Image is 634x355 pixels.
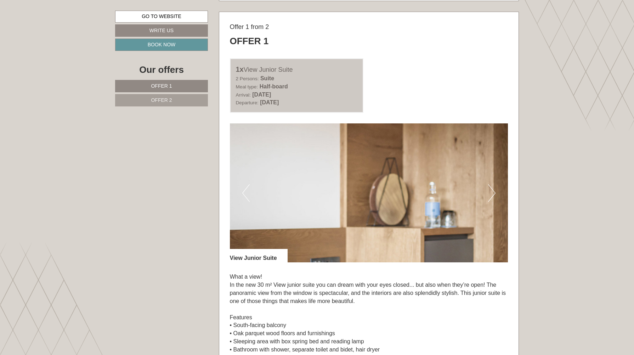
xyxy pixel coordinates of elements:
small: Meal type: [236,84,258,89]
b: [DATE] [260,99,279,105]
a: Write us [115,24,208,37]
b: [DATE] [252,92,271,98]
button: Previous [242,184,250,202]
small: Departure: [236,100,259,105]
div: Offer 1 [230,35,269,48]
a: Book now [115,39,208,51]
div: Our offers [115,63,208,76]
a: Go to website [115,11,208,23]
span: Offer 2 [151,97,172,103]
small: 2 Persons: [236,76,259,81]
div: View Junior Suite [230,249,288,262]
b: 1x [236,65,244,73]
b: Half-board [260,83,288,89]
div: View Junior Suite [236,64,358,75]
span: Offer 1 from 2 [230,23,269,30]
small: Arrival: [236,92,251,98]
span: Offer 1 [151,83,172,89]
b: Suite [260,75,274,81]
img: image [230,123,508,262]
button: Next [488,184,496,202]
